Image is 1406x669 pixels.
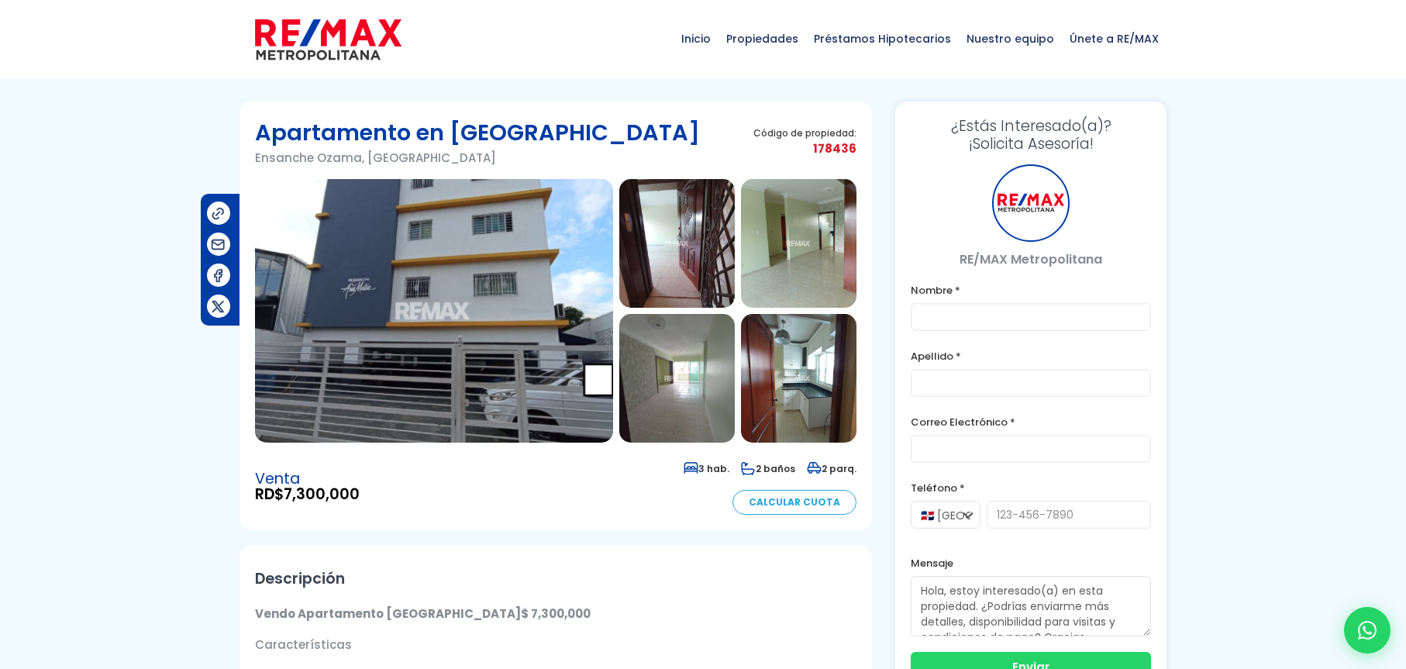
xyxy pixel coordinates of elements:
[911,281,1151,300] label: Nombre *
[911,412,1151,432] label: Correo Electrónico *
[210,236,226,253] img: Compartir
[255,561,856,596] h2: Descripción
[732,490,856,515] a: Calcular Cuota
[210,267,226,284] img: Compartir
[210,298,226,315] img: Compartir
[911,478,1151,498] label: Teléfono *
[911,117,1151,153] h3: ¡Solicita Asesoría!
[911,553,1151,573] label: Mensaje
[753,139,856,158] span: 178436
[255,16,401,63] img: remax-metropolitana-logo
[255,471,360,487] span: Venta
[255,117,700,148] h1: Apartamento en [GEOGRAPHIC_DATA]
[911,250,1151,269] p: RE/MAX Metropolitana
[255,487,360,502] span: RD$
[959,16,1062,62] span: Nuestro equipo
[1062,16,1166,62] span: Únete a RE/MAX
[255,635,856,654] p: Características
[684,462,729,475] span: 3 hab.
[911,117,1151,135] span: ¿Estás Interesado(a)?
[807,462,856,475] span: 2 parq.
[255,179,613,443] img: Apartamento en Ensanche Ozama
[741,462,795,475] span: 2 baños
[284,484,360,505] span: 7,300,000
[210,205,226,222] img: Compartir
[674,16,719,62] span: Inicio
[619,179,735,308] img: Apartamento en Ensanche Ozama
[741,179,856,308] img: Apartamento en Ensanche Ozama
[719,16,806,62] span: Propiedades
[619,314,735,443] img: Apartamento en Ensanche Ozama
[806,16,959,62] span: Préstamos Hipotecarios
[741,314,856,443] img: Apartamento en Ensanche Ozama
[255,148,700,167] p: Ensanche Ozama, [GEOGRAPHIC_DATA]
[911,347,1151,366] label: Apellido *
[911,576,1151,636] textarea: Hola, estoy interesado(a) en esta propiedad. ¿Podrías enviarme más detalles, disponibilidad para ...
[992,164,1070,242] div: RE/MAX Metropolitana
[255,605,591,622] strong: Vendo Apartamento [GEOGRAPHIC_DATA]$ 7,300,000
[987,501,1151,529] input: 123-456-7890
[753,127,856,139] span: Código de propiedad:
